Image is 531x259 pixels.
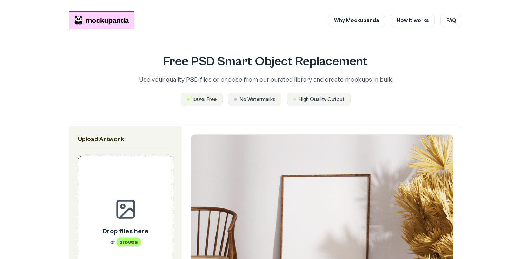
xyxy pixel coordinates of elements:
a: FAQ [440,14,462,27]
img: Mockupanda [69,11,134,29]
span: 100% Free [192,96,217,103]
span: browse [116,237,141,247]
p: or [102,239,148,246]
a: Why Mockupanda [328,14,385,27]
a: How it works [391,14,435,27]
p: Use your quality PSD files or choose from our curated library and create mockups in bulk [108,74,423,84]
h2: Upload Artwork [78,134,173,144]
p: Drop files here [102,226,148,236]
h1: Free PSD Smart Object Replacement [108,55,423,69]
span: No Watermarks [240,96,276,103]
span: High Quality Output [299,96,345,103]
a: Mockupanda home [69,11,134,29]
